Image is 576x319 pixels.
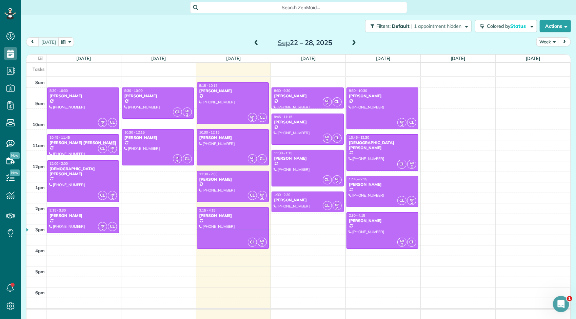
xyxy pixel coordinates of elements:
div: Get Started with ZenMaid - The Basics [10,166,126,178]
img: Profile image for Brent [79,11,93,24]
span: Colored by [487,23,528,29]
button: next [558,37,571,46]
span: 10am [33,122,45,127]
div: [PERSON_NAME] [PERSON_NAME] [49,140,117,145]
span: 10:30 - 12:15 [124,130,145,135]
div: [PERSON_NAME] [49,213,117,218]
div: [PERSON_NAME] [49,94,117,98]
span: | 1 appointment hidden [411,23,461,29]
span: MF [101,120,105,123]
span: 8:30 - 10:30 [349,88,367,93]
div: [PERSON_NAME] [274,198,341,202]
span: CL [108,118,117,127]
div: AI Agent and team can help [14,93,114,100]
small: 2 [333,179,341,185]
span: MF [335,177,339,181]
span: MF [410,161,414,165]
small: 2 [333,205,341,212]
img: logo [14,13,24,24]
span: CL [407,118,416,127]
div: [PERSON_NAME] [274,156,341,161]
span: 1 [567,296,572,301]
h2: 22 – 28, 2025 [263,39,347,46]
span: Tasks [33,66,45,72]
div: [PERSON_NAME] [199,88,267,93]
span: CL [248,191,257,200]
span: MF [250,156,254,160]
small: 2 [258,195,266,201]
span: 10:30 - 12:15 [199,130,220,135]
span: MF [250,115,254,118]
span: 12pm [33,164,45,169]
span: 9:45 - 11:15 [274,115,292,119]
a: [DATE] [451,56,465,61]
span: MF [400,239,404,243]
span: 5pm [35,269,45,274]
div: [PERSON_NAME] [199,177,267,182]
small: 2 [323,137,332,144]
small: 2 [408,200,416,206]
button: Actions [540,20,571,32]
small: 2 [108,195,117,201]
span: 8:30 - 10:00 [124,88,143,93]
span: CL [248,238,257,247]
span: CL [323,201,332,210]
span: 4pm [35,248,45,253]
span: MF [335,203,339,206]
img: Profile image for Amar [66,11,80,24]
span: CL [258,154,267,163]
span: 12:45 - 2:15 [349,177,367,181]
div: Ask a questionAI Agent and team can help [7,80,129,105]
span: Status [510,23,527,29]
span: New [10,170,20,176]
span: CL [333,134,342,143]
button: Week [536,37,559,46]
span: CL [407,238,416,247]
span: Search for help [14,115,55,122]
span: CL [323,175,332,184]
div: Get Started with ZenMaid - The Basics [14,168,114,176]
button: [DATE] [38,37,59,46]
span: MF [325,135,329,139]
span: Default [392,23,410,29]
span: MF [325,99,329,103]
span: CL [333,97,342,106]
small: 2 [398,122,406,128]
span: CL [397,196,406,205]
button: Messages [45,212,90,239]
small: 2 [398,241,406,248]
span: CL [98,191,107,200]
div: Close [117,11,129,23]
span: Home [15,228,30,233]
span: 10:45 - 11:45 [49,135,70,140]
button: Help [91,212,136,239]
span: 1pm [35,185,45,190]
div: [PERSON_NAME] [274,120,341,124]
span: CL [397,160,406,169]
small: 2 [248,117,257,123]
span: 6pm [35,290,45,295]
a: [DATE] [526,56,540,61]
div: [PERSON_NAME] [124,135,192,140]
div: Account Settings [14,131,114,138]
div: [PERSON_NAME] [274,94,341,98]
small: 2 [98,122,107,128]
small: 2 [98,226,107,232]
span: MF [410,198,414,201]
span: 10:45 - 12:30 [349,135,369,140]
span: Sep [278,38,290,47]
button: Filters: Default | 1 appointment hidden [365,20,472,32]
span: 8:30 - 9:30 [274,88,290,93]
span: 8:30 - 10:30 [49,88,68,93]
a: Filters: Default | 1 appointment hidden [362,20,472,32]
span: 9am [35,101,45,106]
div: Account Settings [10,128,126,141]
div: [PERSON_NAME] [349,218,416,223]
span: 2:15 - 4:15 [199,208,216,213]
small: 2 [248,158,257,165]
span: CL [173,107,182,117]
span: MF [260,239,264,243]
small: 2 [408,163,416,170]
div: [DEMOGRAPHIC_DATA][PERSON_NAME] [49,166,117,176]
p: How can we help? [14,60,122,71]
